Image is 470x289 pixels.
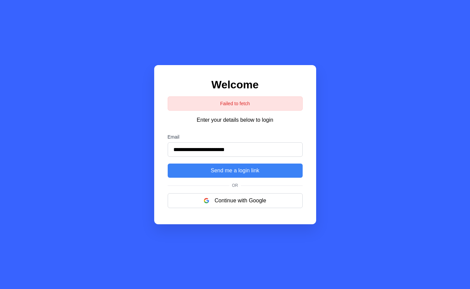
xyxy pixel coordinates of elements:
h1: Welcome [168,79,303,91]
label: Email [168,134,303,140]
img: google logo [204,198,209,203]
p: Enter your details below to login [168,116,303,124]
span: Or [229,183,241,188]
button: Send me a login link [168,164,303,178]
div: Failed to fetch [168,96,303,111]
button: Continue with Google [168,193,303,208]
